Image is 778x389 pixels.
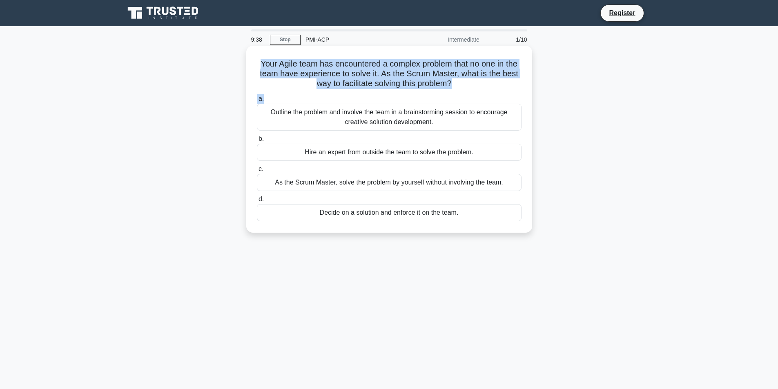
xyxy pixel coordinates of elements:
[270,35,301,45] a: Stop
[257,204,522,221] div: Decide on a solution and enforce it on the team.
[484,31,532,48] div: 1/10
[604,8,640,18] a: Register
[246,31,270,48] div: 9:38
[257,174,522,191] div: As the Scrum Master, solve the problem by yourself without involving the team.
[257,144,522,161] div: Hire an expert from outside the team to solve the problem.
[259,165,263,172] span: c.
[259,135,264,142] span: b.
[413,31,484,48] div: Intermediate
[259,95,264,102] span: a.
[256,59,522,89] h5: Your Agile team has encountered a complex problem that no one in the team have experience to solv...
[301,31,413,48] div: PMI-ACP
[259,196,264,202] span: d.
[257,104,522,131] div: Outline the problem and involve the team in a brainstorming session to encourage creative solutio...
